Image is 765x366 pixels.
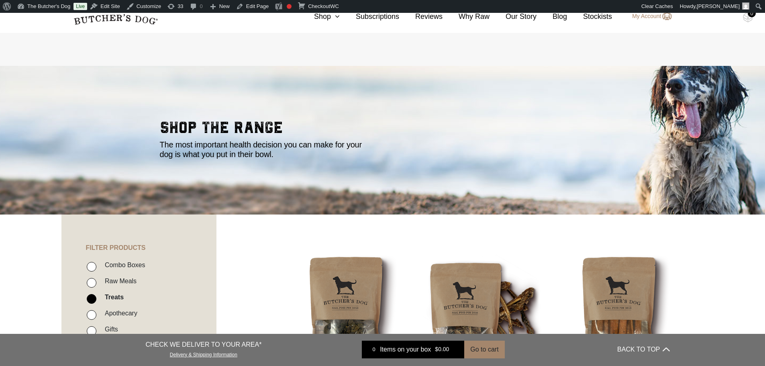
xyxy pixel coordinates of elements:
[380,345,431,354] span: Items on your box
[490,11,537,22] a: Our Story
[624,12,671,21] a: My Account
[435,346,438,353] span: $
[443,11,490,22] a: Why Raw
[73,3,87,10] a: Live
[160,120,606,140] h2: shop the range
[101,324,118,335] label: Gifts
[567,11,612,22] a: Stockists
[145,340,261,350] p: CHECK WE DELIVER TO YOUR AREA*
[170,350,237,358] a: Delivery & Shipping Information
[101,276,137,286] label: Raw Meals
[368,346,380,354] div: 0
[743,12,753,22] img: TBD_Cart-Empty.png
[399,11,443,22] a: Reviews
[435,346,449,353] bdi: 0.00
[464,341,504,358] button: Go to cart
[101,308,137,319] label: Apothecary
[537,11,567,22] a: Blog
[287,4,292,9] div: Focus keyphrase not set
[362,341,464,358] a: 0 Items on your box $0.00
[340,11,399,22] a: Subscriptions
[101,260,145,270] label: Combo Boxes
[617,340,669,359] button: BACK TO TOP
[298,11,340,22] a: Shop
[748,9,756,17] div: 0
[697,3,740,9] span: [PERSON_NAME]
[160,140,373,159] p: The most important health decision you can make for your dog is what you put in their bowl.
[101,292,124,303] label: Treats
[61,215,216,251] h4: FILTER PRODUCTS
